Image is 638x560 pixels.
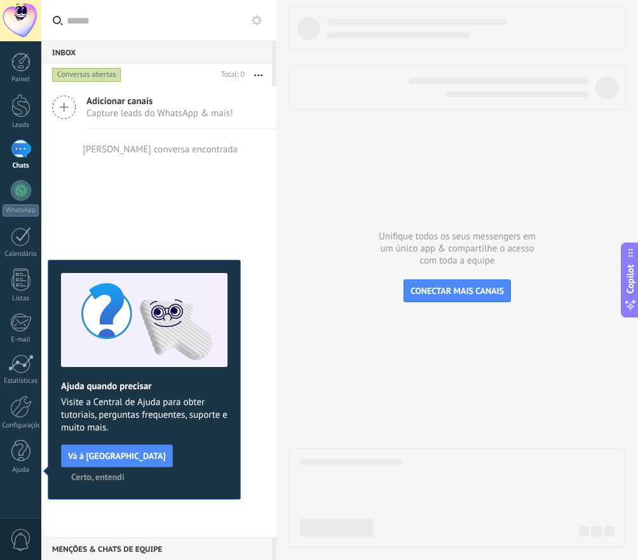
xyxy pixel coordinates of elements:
[71,472,125,481] span: Certo, entendi
[3,162,39,170] div: Chats
[52,67,121,83] div: Conversas abertas
[61,444,173,467] button: Vá à [GEOGRAPHIC_DATA]
[61,380,227,392] h2: Ajuda quando precisar
[404,279,511,302] button: CONECTAR MAIS CANAIS
[86,95,233,107] span: Adicionar canais
[3,422,39,430] div: Configurações
[411,285,504,297] span: CONECTAR MAIS CANAIS
[86,107,233,119] span: Capture leads do WhatsApp & mais!
[624,265,637,294] span: Copilot
[3,250,39,258] div: Calendário
[3,466,39,474] div: Ajuda
[41,537,272,560] div: Menções & Chats de equipe
[3,295,39,303] div: Listas
[3,377,39,385] div: Estatísticas
[83,143,238,156] div: [PERSON_NAME] conversa encontrada
[68,451,166,460] span: Vá à [GEOGRAPHIC_DATA]
[3,204,39,217] div: WhatsApp
[3,76,39,84] div: Painel
[216,69,245,81] div: Total: 0
[41,41,272,63] div: Inbox
[3,121,39,130] div: Leads
[65,467,130,486] button: Certo, entendi
[3,336,39,344] div: E-mail
[61,396,227,434] span: Visite a Central de Ajuda para obter tutoriais, perguntas frequentes, suporte e muito mais.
